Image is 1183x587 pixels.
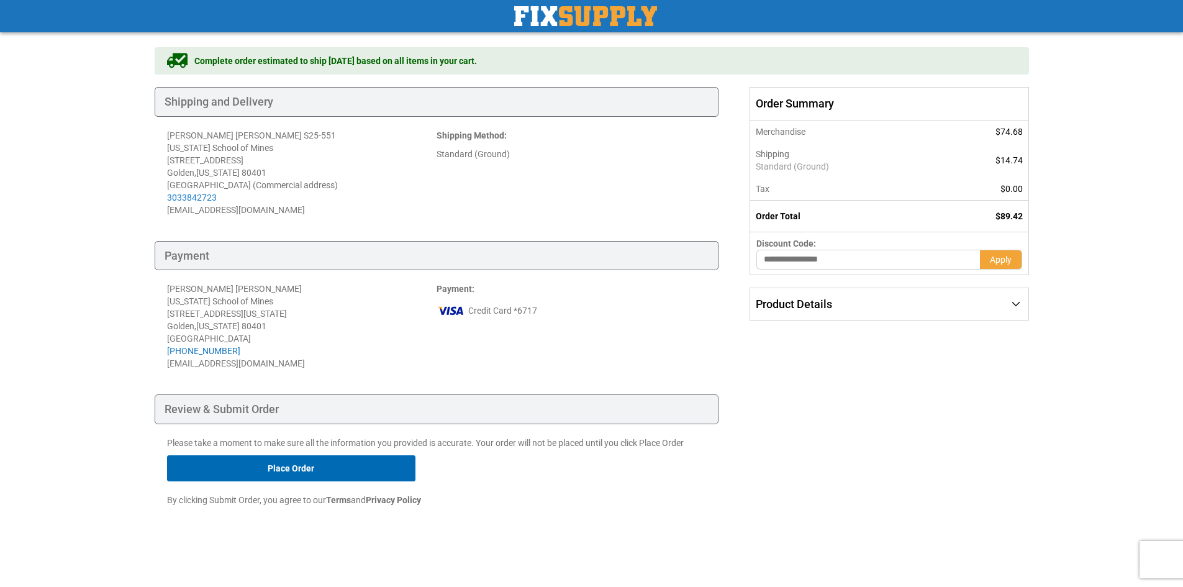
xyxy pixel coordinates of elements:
[155,241,719,271] div: Payment
[167,193,217,202] a: 3033842723
[756,160,934,173] span: Standard (Ground)
[437,284,472,294] span: Payment
[756,239,816,248] span: Discount Code:
[167,455,415,481] button: Place Order
[155,87,719,117] div: Shipping and Delivery
[514,6,657,26] a: store logo
[167,358,305,368] span: [EMAIL_ADDRESS][DOMAIN_NAME]
[167,129,437,216] address: [PERSON_NAME] [PERSON_NAME] S25-551 [US_STATE] School of Mines [STREET_ADDRESS] Golden , 80401 [G...
[514,6,657,26] img: Fix Industrial Supply
[750,178,941,201] th: Tax
[366,495,421,505] strong: Privacy Policy
[194,55,477,67] span: Complete order estimated to ship [DATE] based on all items in your cart.
[995,211,1023,221] span: $89.42
[437,284,474,294] strong: :
[756,211,800,221] strong: Order Total
[196,321,240,331] span: [US_STATE]
[437,148,706,160] div: Standard (Ground)
[756,298,832,311] span: Product Details
[196,168,240,178] span: [US_STATE]
[167,494,707,506] p: By clicking Submit Order, you agree to our and
[437,130,504,140] span: Shipping Method
[980,250,1022,270] button: Apply
[437,301,706,320] div: Credit Card *6717
[326,495,351,505] strong: Terms
[437,301,465,320] img: vi.png
[750,87,1028,121] span: Order Summary
[995,155,1023,165] span: $14.74
[990,255,1012,265] span: Apply
[167,437,707,449] p: Please take a moment to make sure all the information you provided is accurate. Your order will n...
[995,127,1023,137] span: $74.68
[155,394,719,424] div: Review & Submit Order
[167,283,437,357] div: [PERSON_NAME] [PERSON_NAME] [US_STATE] School of Mines [STREET_ADDRESS][US_STATE] Golden , 80401 ...
[167,346,240,356] a: [PHONE_NUMBER]
[437,130,507,140] strong: :
[750,121,941,143] th: Merchandise
[756,149,789,159] span: Shipping
[1000,184,1023,194] span: $0.00
[167,205,305,215] span: [EMAIL_ADDRESS][DOMAIN_NAME]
